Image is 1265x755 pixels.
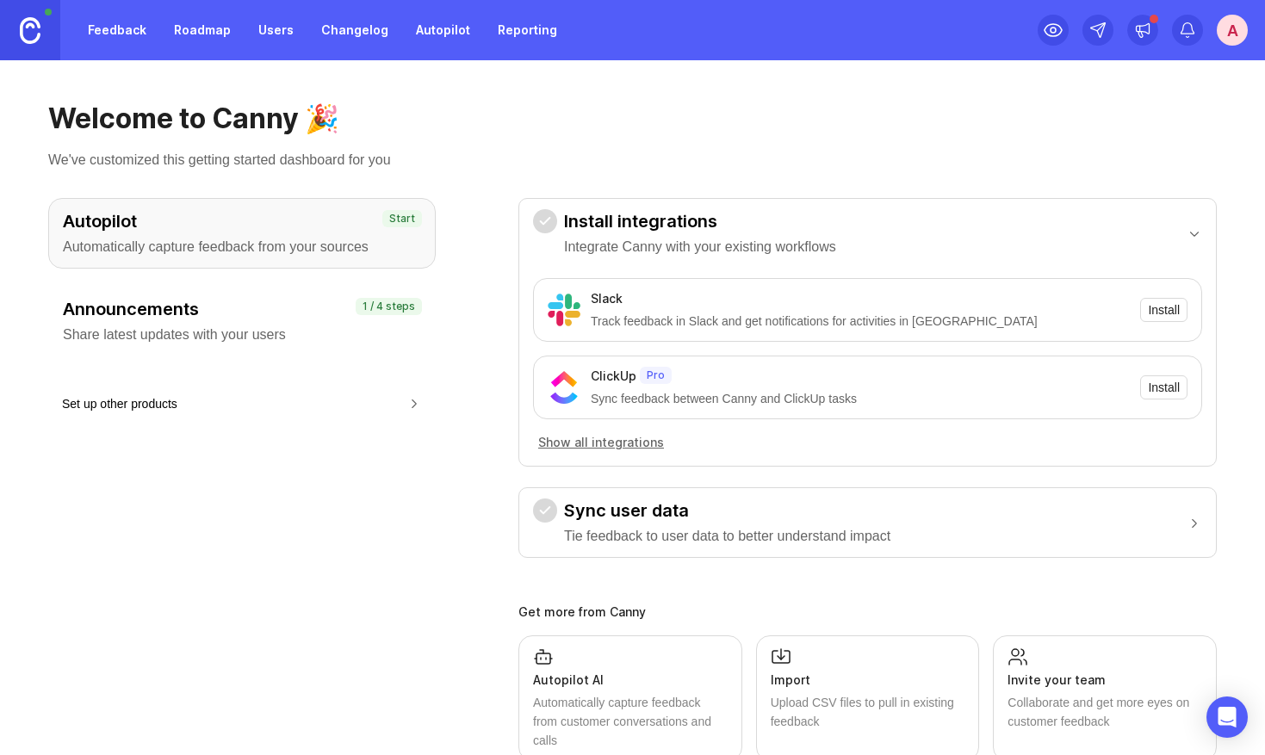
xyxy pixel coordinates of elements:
[311,15,399,46] a: Changelog
[363,300,415,313] p: 1 / 4 steps
[63,237,421,257] p: Automatically capture feedback from your sources
[1148,301,1180,319] span: Install
[1140,298,1187,322] button: Install
[1206,696,1248,738] div: Open Intercom Messenger
[63,297,421,321] h3: Announcements
[533,268,1202,466] div: Install integrationsIntegrate Canny with your existing workflows
[248,15,304,46] a: Users
[63,209,421,233] h3: Autopilot
[1140,375,1187,399] button: Install
[533,671,728,690] div: Autopilot AI
[487,15,567,46] a: Reporting
[771,671,965,690] div: Import
[591,289,623,308] div: Slack
[533,199,1202,268] button: Install integrationsIntegrate Canny with your existing workflows
[548,371,580,404] img: ClickUp
[564,237,836,257] p: Integrate Canny with your existing workflows
[564,498,890,523] h3: Sync user data
[533,433,1202,452] a: Show all integrations
[164,15,241,46] a: Roadmap
[647,368,665,382] p: Pro
[20,17,40,44] img: Canny Home
[533,433,669,452] button: Show all integrations
[78,15,157,46] a: Feedback
[406,15,481,46] a: Autopilot
[591,389,1130,408] div: Sync feedback between Canny and ClickUp tasks
[1008,693,1202,731] div: Collaborate and get more eyes on customer feedback
[48,150,1217,170] p: We've customized this getting started dashboard for you
[771,693,965,731] div: Upload CSV files to pull in existing feedback
[548,294,580,326] img: Slack
[389,212,415,226] p: Start
[1148,379,1180,396] span: Install
[591,312,1130,331] div: Track feedback in Slack and get notifications for activities in [GEOGRAPHIC_DATA]
[48,198,436,269] button: AutopilotAutomatically capture feedback from your sourcesStart
[518,606,1217,618] div: Get more from Canny
[62,384,422,423] button: Set up other products
[63,325,421,345] p: Share latest updates with your users
[533,693,728,750] div: Automatically capture feedback from customer conversations and calls
[564,526,890,547] p: Tie feedback to user data to better understand impact
[48,102,1217,136] h1: Welcome to Canny 🎉
[1217,15,1248,46] button: A
[48,286,436,356] button: AnnouncementsShare latest updates with your users1 / 4 steps
[533,488,1202,557] button: Sync user dataTie feedback to user data to better understand impact
[564,209,836,233] h3: Install integrations
[1008,671,1202,690] div: Invite your team
[591,367,636,386] div: ClickUp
